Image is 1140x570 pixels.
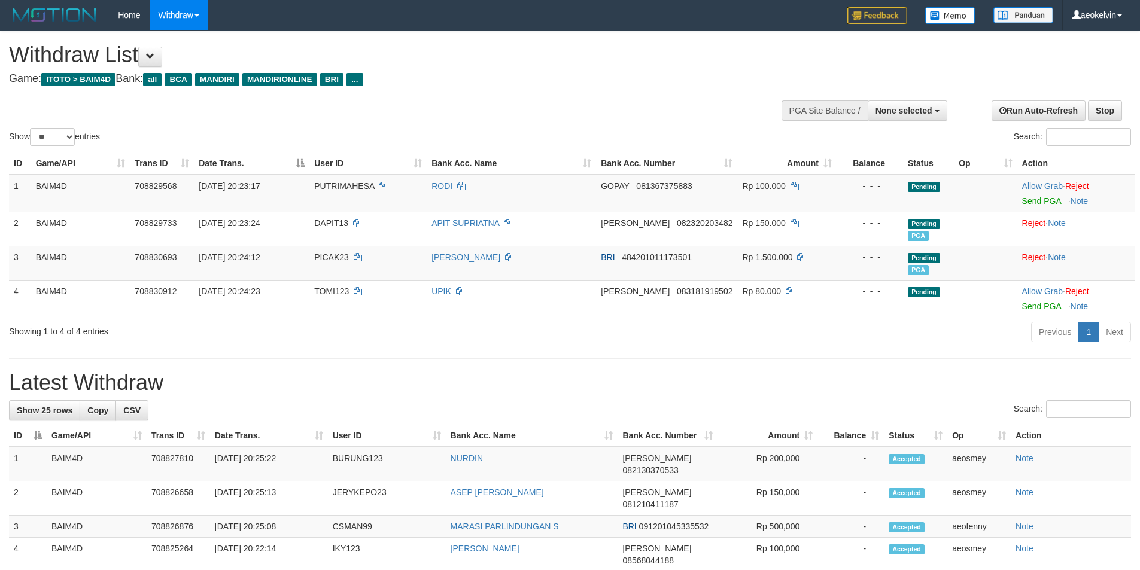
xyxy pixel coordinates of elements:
[841,217,898,229] div: - - -
[622,252,692,262] span: Copy 484201011173501 to clipboard
[309,153,427,175] th: User ID: activate to sort column ascending
[328,447,446,481] td: BURUNG123
[47,425,147,447] th: Game/API: activate to sort column ascending
[718,447,817,481] td: Rp 200,000
[1022,196,1061,206] a: Send PGA
[446,425,618,447] th: Bank Acc. Name: activate to sort column ascending
[1098,322,1131,342] a: Next
[947,481,1011,516] td: aeosmey
[1088,100,1122,121] a: Stop
[47,481,147,516] td: BAIM4D
[622,499,678,509] span: Copy 081210411187 to clipboard
[195,73,239,86] span: MANDIRI
[596,153,737,175] th: Bank Acc. Number: activate to sort column ascending
[451,522,559,531] a: MARASI PARLINDUNGAN S
[718,425,817,447] th: Amount: activate to sort column ascending
[9,447,47,481] td: 1
[210,481,328,516] td: [DATE] 20:25:13
[147,447,210,481] td: 708827810
[1017,280,1135,317] td: ·
[135,286,177,296] span: 708830912
[1022,181,1063,191] a: Allow Grab
[9,153,31,175] th: ID
[601,252,615,262] span: BRI
[875,106,932,115] span: None selected
[742,252,792,262] span: Rp 1.500.000
[718,481,817,516] td: Rp 150,000
[889,488,925,498] span: Accepted
[947,516,1011,538] td: aeofenny
[1022,252,1046,262] a: Reject
[622,556,674,565] span: Copy 08568044188 to clipboard
[1016,487,1033,497] a: Note
[135,181,177,191] span: 708829568
[718,516,817,538] td: Rp 500,000
[622,487,691,497] span: [PERSON_NAME]
[210,516,328,538] td: [DATE] 20:25:08
[817,425,884,447] th: Balance: activate to sort column ascending
[123,406,141,415] span: CSV
[908,253,940,263] span: Pending
[31,153,130,175] th: Game/API: activate to sort column ascending
[451,453,483,463] a: NURDIN
[1022,286,1065,296] span: ·
[431,218,499,228] a: APIT SUPRIATNA
[1017,246,1135,280] td: ·
[742,218,785,228] span: Rp 150.000
[115,400,148,420] a: CSV
[143,73,162,86] span: all
[1016,453,1033,463] a: Note
[622,522,636,531] span: BRI
[908,219,940,229] span: Pending
[9,280,31,317] td: 4
[889,522,925,532] span: Accepted
[210,425,328,447] th: Date Trans.: activate to sort column ascending
[677,286,732,296] span: Copy 083181919502 to clipboard
[601,286,670,296] span: [PERSON_NAME]
[431,252,500,262] a: [PERSON_NAME]
[1031,322,1079,342] a: Previous
[601,218,670,228] span: [PERSON_NAME]
[431,181,452,191] a: RODI
[242,73,317,86] span: MANDIRIONLINE
[130,153,194,175] th: Trans ID: activate to sort column ascending
[1017,153,1135,175] th: Action
[601,181,629,191] span: GOPAY
[817,481,884,516] td: -
[636,181,692,191] span: Copy 081367375883 to clipboard
[431,286,451,296] a: UPIK
[908,231,929,241] span: Marked by aeoyuva
[817,516,884,538] td: -
[1022,301,1061,311] a: Send PGA
[314,218,348,228] span: DAPIT13
[817,447,884,481] td: -
[9,481,47,516] td: 2
[199,286,260,296] span: [DATE] 20:24:23
[9,371,1131,395] h1: Latest Withdraw
[622,465,678,475] span: Copy 082130370533 to clipboard
[742,286,781,296] span: Rp 80.000
[31,280,130,317] td: BAIM4D
[1046,400,1131,418] input: Search:
[993,7,1053,23] img: panduan.png
[903,153,954,175] th: Status
[9,516,47,538] td: 3
[868,100,947,121] button: None selected
[947,447,1011,481] td: aeosmey
[314,181,374,191] span: PUTRIMAHESA
[841,180,898,192] div: - - -
[9,400,80,420] a: Show 25 rows
[47,447,147,481] td: BAIM4D
[427,153,596,175] th: Bank Acc. Name: activate to sort column ascending
[1014,128,1131,146] label: Search:
[908,265,929,275] span: Marked by aeofenny
[639,522,709,531] span: Copy 091201045335532 to clipboard
[622,544,691,553] span: [PERSON_NAME]
[31,175,130,212] td: BAIM4D
[782,100,868,121] div: PGA Site Balance /
[165,73,191,86] span: BCA
[80,400,116,420] a: Copy
[135,218,177,228] span: 708829733
[622,453,691,463] span: [PERSON_NAME]
[199,218,260,228] span: [DATE] 20:23:24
